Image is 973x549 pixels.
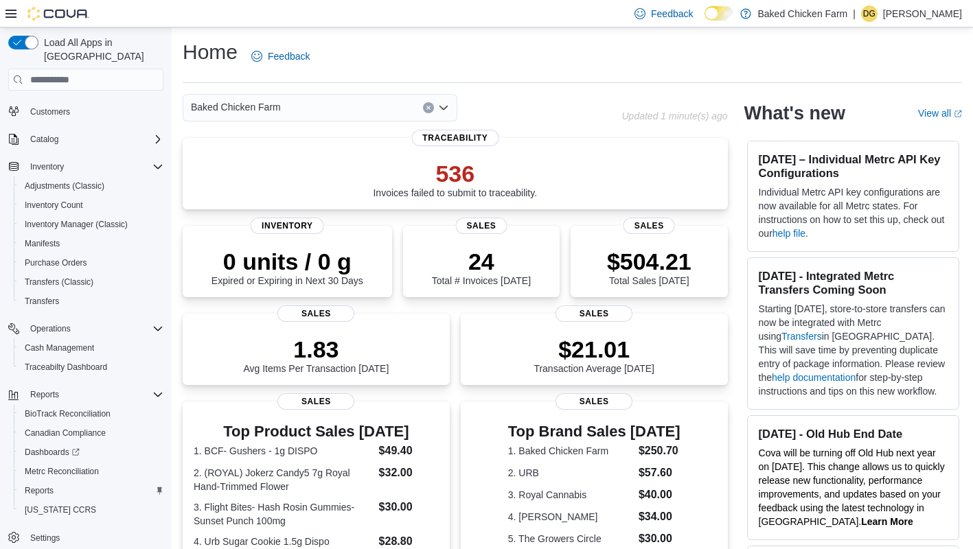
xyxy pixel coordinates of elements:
[19,425,111,441] a: Canadian Compliance
[25,466,99,477] span: Metrc Reconciliation
[534,336,654,374] div: Transaction Average [DATE]
[25,362,107,373] span: Traceabilty Dashboard
[14,234,169,253] button: Manifests
[639,465,680,481] dd: $57.60
[25,320,76,337] button: Operations
[759,427,948,441] h3: [DATE] - Old Hub End Date
[25,277,93,288] span: Transfers (Classic)
[25,104,76,120] a: Customers
[607,248,691,286] div: Total Sales [DATE]
[19,274,163,290] span: Transfers (Classic)
[30,106,70,117] span: Customers
[556,393,632,410] span: Sales
[19,444,85,460] a: Dashboards
[25,386,163,403] span: Reports
[19,463,104,480] a: Metrc Reconciliation
[373,160,537,198] div: Invoices failed to submit to traceability.
[705,6,733,21] input: Dark Mode
[25,386,65,403] button: Reports
[759,185,948,240] p: Individual Metrc API key configurations are now available for all Metrc states. For instructions ...
[27,7,89,21] img: Cova
[918,108,962,119] a: View allExternal link
[19,293,163,309] span: Transfers
[19,178,110,194] a: Adjustments (Classic)
[19,340,100,356] a: Cash Management
[19,406,116,422] a: BioTrack Reconciliation
[639,487,680,503] dd: $40.00
[19,359,163,375] span: Traceabilty Dashboard
[25,219,128,230] span: Inventory Manager (Classic)
[14,196,169,215] button: Inventory Count
[508,423,680,440] h3: Top Brand Sales [DATE]
[277,305,354,322] span: Sales
[25,257,87,268] span: Purchase Orders
[25,529,163,546] span: Settings
[19,293,65,309] a: Transfers
[25,238,60,249] span: Manifests
[534,336,654,363] p: $21.01
[30,323,71,334] span: Operations
[25,159,69,175] button: Inventory
[19,502,102,518] a: [US_STATE] CCRS
[3,101,169,121] button: Customers
[194,423,439,440] h3: Top Product Sales [DATE]
[14,215,169,234] button: Inventory Manager (Classic)
[14,481,169,500] button: Reports
[19,178,163,194] span: Adjustments (Classic)
[19,235,65,252] a: Manifests
[861,516,913,527] a: Learn More
[759,302,948,398] p: Starting [DATE], store-to-store transfers can now be integrated with Metrc using in [GEOGRAPHIC_D...
[25,504,96,515] span: [US_STATE] CCRS
[508,466,633,480] dt: 2. URB
[639,530,680,547] dd: $30.00
[772,228,805,239] a: help file
[243,336,389,374] div: Avg Items Per Transaction [DATE]
[19,235,163,252] span: Manifests
[194,444,374,458] dt: 1. BCF- Gushers - 1g DISPO
[251,218,324,234] span: Inventory
[14,500,169,519] button: [US_STATE] CCRS
[25,530,65,546] a: Settings
[25,320,163,337] span: Operations
[373,160,537,187] p: 536
[19,444,163,460] span: Dashboards
[14,272,169,292] button: Transfers (Classic)
[25,342,94,353] span: Cash Management
[183,38,238,66] h1: Home
[3,319,169,338] button: Operations
[455,218,507,234] span: Sales
[19,463,163,480] span: Metrc Reconciliation
[19,255,93,271] a: Purchase Orders
[639,443,680,459] dd: $250.70
[3,130,169,149] button: Catalog
[38,36,163,63] span: Load All Apps in [GEOGRAPHIC_DATA]
[759,269,948,296] h3: [DATE] - Integrated Metrc Transfers Coming Soon
[863,5,875,22] span: DG
[758,5,848,22] p: Baked Chicken Farm
[194,500,374,528] dt: 3. Flight Bites- Hash Rosin Gummies- Sunset Punch 100mg
[19,255,163,271] span: Purchase Orders
[19,406,163,422] span: BioTrack Reconciliation
[861,5,878,22] div: Daniel Gonzales
[623,218,675,234] span: Sales
[30,533,60,544] span: Settings
[883,5,962,22] p: [PERSON_NAME]
[759,152,948,180] h3: [DATE] – Individual Metrc API Key Configurations
[19,197,163,213] span: Inventory Count
[14,176,169,196] button: Adjustments (Classic)
[379,499,439,515] dd: $30.00
[3,528,169,548] button: Settings
[432,248,531,286] div: Total # Invoices [DATE]
[30,134,58,145] span: Catalog
[508,488,633,502] dt: 3. Royal Cannabis
[191,99,281,115] span: Baked Chicken Farm
[277,393,354,410] span: Sales
[19,197,89,213] a: Inventory Count
[411,130,499,146] span: Traceability
[853,5,856,22] p: |
[379,443,439,459] dd: $49.40
[3,385,169,404] button: Reports
[379,465,439,481] dd: $32.00
[19,359,113,375] a: Traceabilty Dashboard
